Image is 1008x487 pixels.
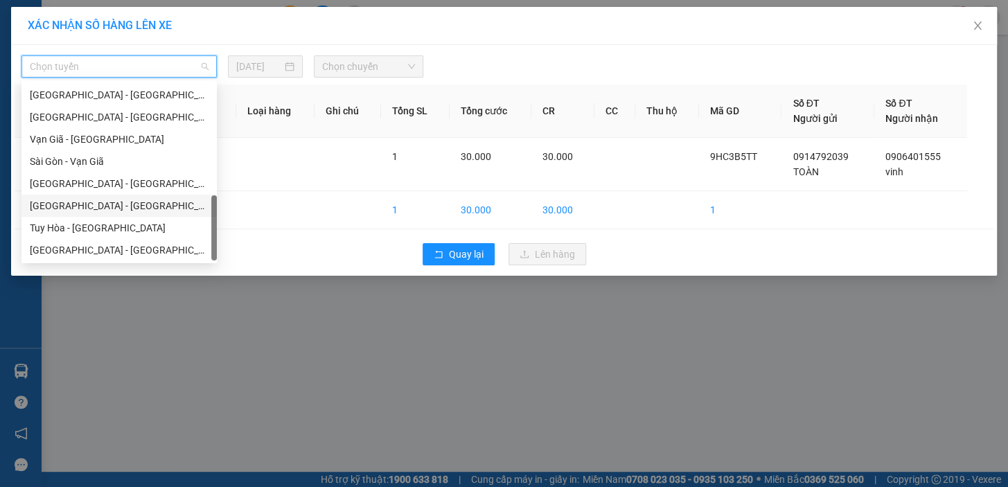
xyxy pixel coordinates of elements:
[434,249,443,260] span: rollback
[381,85,450,138] th: Tổng SL
[21,195,217,217] div: Nha Trang - Sài Gòn
[30,220,209,236] div: Tuy Hòa - [GEOGRAPHIC_DATA]
[423,243,495,265] button: rollbackQuay lại
[315,85,380,138] th: Ghi chú
[885,151,941,162] span: 0906401555
[236,85,315,138] th: Loại hàng
[30,87,209,103] div: [GEOGRAPHIC_DATA] - [GEOGRAPHIC_DATA] (MĐ)
[793,151,848,162] span: 0914792039
[793,113,837,124] span: Người gửi
[972,20,983,31] span: close
[15,85,62,138] th: STT
[885,113,938,124] span: Người nhận
[793,166,818,177] span: TOÀN
[30,154,209,169] div: Sài Gòn - Vạn Giã
[7,93,17,103] span: environment
[30,109,209,125] div: [GEOGRAPHIC_DATA] - [GEOGRAPHIC_DATA] (Cao tốc)
[30,56,209,77] span: Chọn tuyến
[531,85,594,138] th: CR
[21,84,217,106] div: Nha Trang - Sài Gòn (MĐ)
[531,191,594,229] td: 30.000
[21,106,217,128] div: Sài Gòn - Nha Trang (Cao tốc)
[542,151,573,162] span: 30.000
[710,151,757,162] span: 9HC3B5TT
[21,217,217,239] div: Tuy Hòa - Nha Trang
[7,75,96,90] li: VP BX Tuy Hoà
[450,85,531,138] th: Tổng cước
[699,191,781,229] td: 1
[236,59,282,74] input: 14/08/2025
[635,85,699,138] th: Thu hộ
[958,7,997,46] button: Close
[885,98,912,109] span: Số ĐT
[21,128,217,150] div: Vạn Giã - Sài Gòn
[392,151,398,162] span: 1
[15,138,62,191] td: 1
[381,191,450,229] td: 1
[461,151,491,162] span: 30.000
[21,239,217,261] div: Nha Trang - Tuy Hòa
[28,19,172,32] span: XÁC NHẬN SỐ HÀNG LÊN XE
[322,56,415,77] span: Chọn chuyến
[30,176,209,191] div: [GEOGRAPHIC_DATA] - [GEOGRAPHIC_DATA]
[30,242,209,258] div: [GEOGRAPHIC_DATA] - [GEOGRAPHIC_DATA]
[594,85,636,138] th: CC
[449,247,484,262] span: Quay lại
[30,198,209,213] div: [GEOGRAPHIC_DATA] - [GEOGRAPHIC_DATA]
[450,191,531,229] td: 30.000
[21,150,217,172] div: Sài Gòn - Vạn Giã
[30,132,209,147] div: Vạn Giã - [GEOGRAPHIC_DATA]
[509,243,586,265] button: uploadLên hàng
[96,75,184,121] li: VP VP [GEOGRAPHIC_DATA] xe Limousine
[699,85,781,138] th: Mã GD
[885,166,903,177] span: vinh
[7,7,201,59] li: Cúc Tùng Limousine
[793,98,819,109] span: Số ĐT
[21,172,217,195] div: Sài Gòn - Nha Trang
